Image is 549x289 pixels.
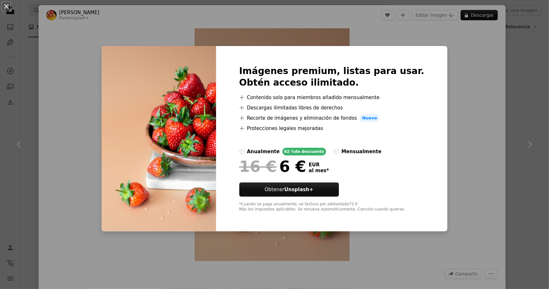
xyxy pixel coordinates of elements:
strong: Unsplash+ [284,187,313,192]
div: anualmente [247,148,280,155]
div: 6 € [239,158,306,175]
span: al mes * [309,168,329,173]
div: 62 % de descuento [282,148,326,155]
span: EUR [309,162,329,168]
img: premium_photo-1690291012436-6600ce6ffdbe [102,46,216,231]
div: *Cuando se paga anualmente, se factura por adelantado 72 € Más los impuestos aplicables. Se renue... [239,202,425,212]
li: Contenido solo para miembros añadido mensualmente [239,94,425,101]
h2: Imágenes premium, listas para usar. Obtén acceso ilimitado. [239,65,425,89]
li: Descargas ilimitadas libres de derechos [239,104,425,112]
li: Protecciones legales mejoradas [239,125,425,132]
input: anualmente62 %de descuento [239,149,244,154]
input: mensualmente [334,149,339,154]
button: ObtenerUnsplash+ [239,182,339,197]
span: 16 € [239,158,277,175]
div: mensualmente [342,148,381,155]
span: Nuevo [360,114,380,122]
li: Recorte de imágenes y eliminación de fondos [239,114,425,122]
